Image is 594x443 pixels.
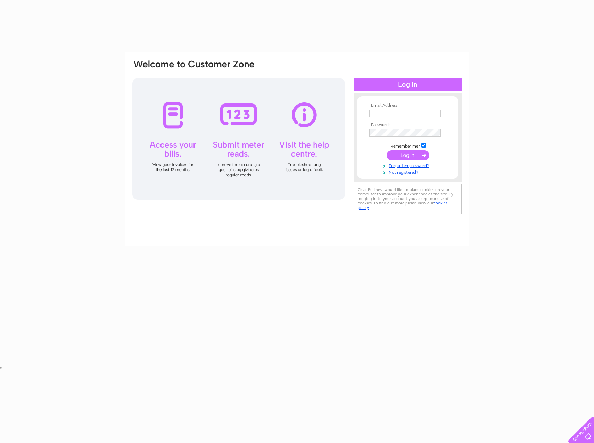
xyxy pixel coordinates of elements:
a: cookies policy [358,201,447,210]
a: Forgotten password? [369,162,448,168]
th: Password: [368,123,448,127]
a: Not registered? [369,168,448,175]
th: Email Address: [368,103,448,108]
td: Remember me? [368,142,448,149]
div: Clear Business would like to place cookies on your computer to improve your experience of the sit... [354,184,462,214]
input: Submit [387,150,429,160]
